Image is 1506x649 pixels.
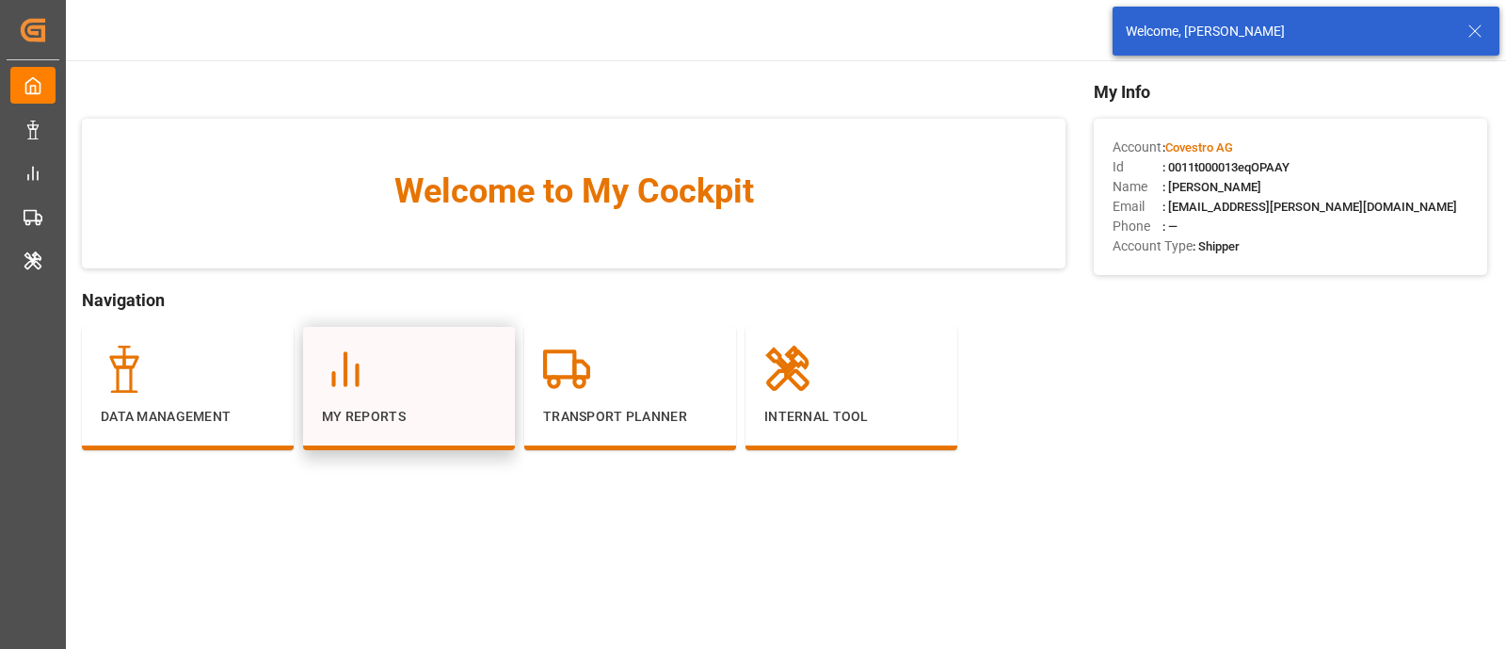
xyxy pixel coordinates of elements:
[1113,217,1162,236] span: Phone
[1113,177,1162,197] span: Name
[1126,22,1450,41] div: Welcome, [PERSON_NAME]
[1094,79,1487,105] span: My Info
[1113,138,1162,157] span: Account
[1162,160,1290,174] span: : 0011t000013eqOPAAY
[1113,157,1162,177] span: Id
[1162,219,1178,234] span: : —
[1162,200,1457,214] span: : [EMAIL_ADDRESS][PERSON_NAME][DOMAIN_NAME]
[1165,140,1233,154] span: Covestro AG
[1162,140,1233,154] span: :
[1162,180,1261,194] span: : [PERSON_NAME]
[120,166,1028,217] span: Welcome to My Cockpit
[543,407,717,427] p: Transport Planner
[1113,197,1162,217] span: Email
[322,407,496,427] p: My Reports
[101,407,275,427] p: Data Management
[764,407,938,427] p: Internal Tool
[1193,239,1240,253] span: : Shipper
[82,287,1065,313] span: Navigation
[1113,236,1193,256] span: Account Type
